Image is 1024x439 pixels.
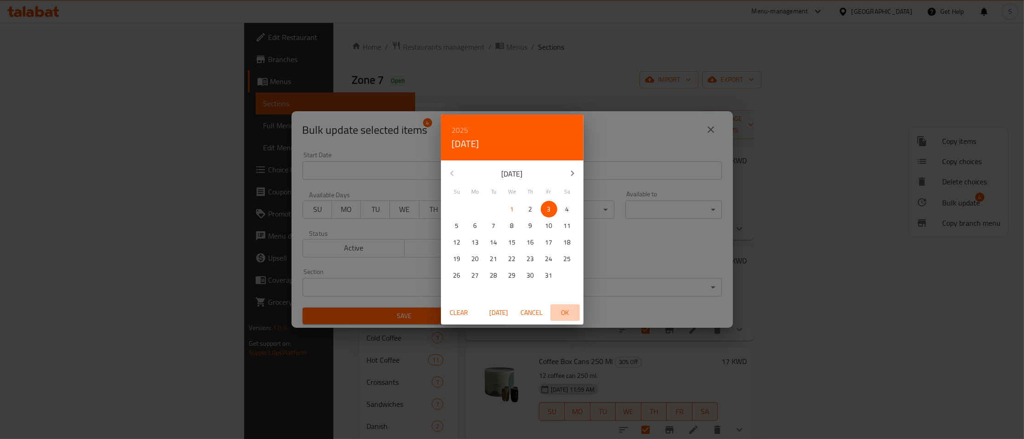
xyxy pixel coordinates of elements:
p: 24 [545,253,553,265]
button: 21 [486,251,502,267]
button: 13 [467,234,484,251]
p: 10 [545,220,553,232]
p: 5 [455,220,459,232]
p: 18 [564,237,571,248]
button: 31 [541,267,557,284]
span: Clear [448,307,470,319]
button: [DATE] [484,304,514,321]
p: 23 [527,253,534,265]
p: 15 [509,237,516,248]
span: Fr [541,188,557,196]
button: 12 [449,234,465,251]
button: 2 [522,201,539,217]
button: 10 [541,217,557,234]
button: 14 [486,234,502,251]
p: 13 [472,237,479,248]
span: Mo [467,188,484,196]
button: Clear [445,304,474,321]
button: 7 [486,217,502,234]
p: 4 [566,204,569,215]
button: 26 [449,267,465,284]
button: 18 [559,234,576,251]
p: 27 [472,270,479,281]
button: 24 [541,251,557,267]
button: 6 [467,217,484,234]
button: 5 [449,217,465,234]
span: Cancel [521,307,543,319]
p: 16 [527,237,534,248]
button: 4 [559,201,576,217]
button: Cancel [517,304,547,321]
p: 7 [492,220,496,232]
p: 17 [545,237,553,248]
p: 20 [472,253,479,265]
p: 6 [474,220,477,232]
p: 1 [510,204,514,215]
p: 26 [453,270,461,281]
p: 28 [490,270,498,281]
button: 16 [522,234,539,251]
button: 15 [504,234,521,251]
span: Sa [559,188,576,196]
button: 27 [467,267,484,284]
button: 25 [559,251,576,267]
p: [DATE] [463,168,561,179]
button: 29 [504,267,521,284]
button: [DATE] [452,137,480,151]
button: 23 [522,251,539,267]
p: 2 [529,204,532,215]
span: OK [554,307,576,319]
button: 3 [541,201,557,217]
button: 1 [504,201,521,217]
span: Su [449,188,465,196]
button: 11 [559,217,576,234]
p: 14 [490,237,498,248]
p: 25 [564,253,571,265]
button: OK [550,304,580,321]
p: 3 [547,204,551,215]
button: 9 [522,217,539,234]
span: We [504,188,521,196]
p: 9 [529,220,532,232]
p: 21 [490,253,498,265]
button: 20 [467,251,484,267]
p: 30 [527,270,534,281]
p: 19 [453,253,461,265]
button: 22 [504,251,521,267]
p: 29 [509,270,516,281]
p: 12 [453,237,461,248]
p: 8 [510,220,514,232]
span: Tu [486,188,502,196]
span: Th [522,188,539,196]
p: 31 [545,270,553,281]
span: [DATE] [488,307,510,319]
button: 17 [541,234,557,251]
button: 30 [522,267,539,284]
p: 22 [509,253,516,265]
button: 8 [504,217,521,234]
button: 28 [486,267,502,284]
button: 2025 [452,124,469,137]
p: 11 [564,220,571,232]
button: 19 [449,251,465,267]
